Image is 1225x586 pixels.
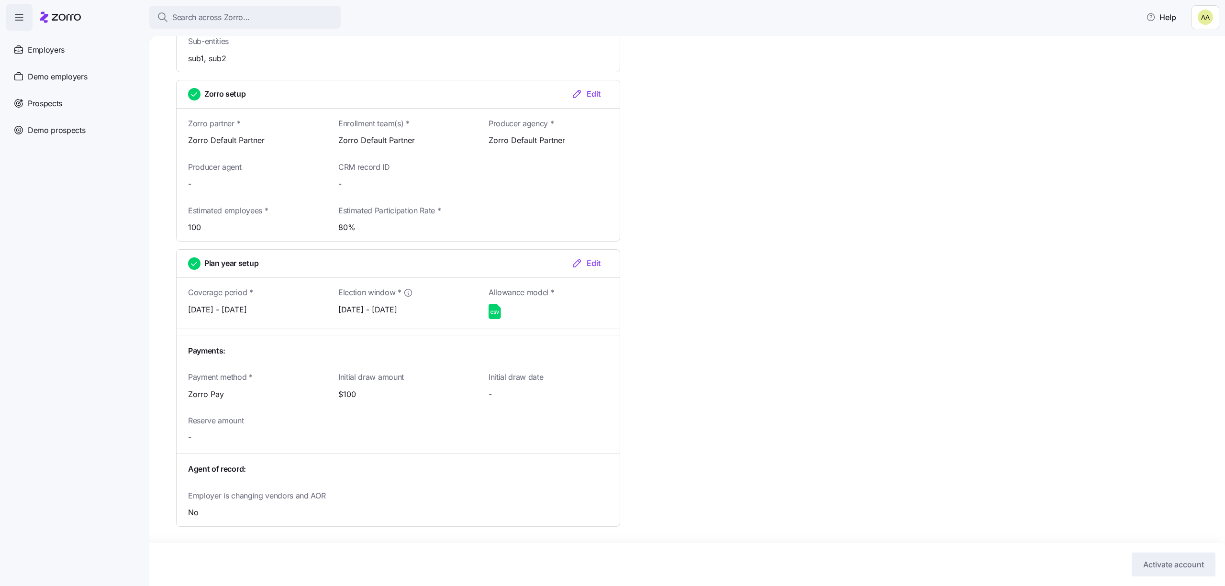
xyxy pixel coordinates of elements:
a: Demo prospects [6,117,142,144]
span: Prospects [28,98,62,110]
span: Enrollment team(s) * [338,118,410,130]
span: Zorro Default Partner [188,134,319,146]
span: CRM record ID [338,161,390,173]
img: 69dbe272839496de7880a03cd36c60c1 [1198,10,1213,25]
div: Edit [571,88,601,100]
a: Employers [6,36,142,63]
span: Demo employers [28,71,88,83]
span: Employers [28,44,65,56]
button: Help [1138,8,1184,27]
span: No [188,507,469,519]
span: Agent of record: [188,463,246,475]
span: - [188,431,319,443]
button: Edit [564,257,608,269]
button: Search across Zorro... [149,6,341,29]
span: Election window * [338,287,401,299]
span: Estimated employees * [188,205,268,217]
span: Demo prospects [28,124,86,136]
span: Payments: [188,345,225,357]
span: Zorro Default Partner [489,134,620,146]
span: Producer agency * [489,118,554,130]
button: Edit [564,88,608,100]
span: sub1, sub2 [188,53,319,65]
a: Demo employers [6,63,142,90]
button: Activate account [1132,553,1215,576]
span: Producer agent [188,161,242,173]
span: Sub-entities [188,35,229,47]
span: Zorro setup [204,88,245,100]
span: Zorro partner * [188,118,240,130]
span: Allowance model * [489,287,555,299]
a: Prospects [6,90,142,117]
span: 80% [338,221,469,233]
span: Employer is changing vendors and AOR [188,490,325,502]
span: Help [1146,11,1176,23]
span: Estimated Participation Rate * [338,205,441,217]
span: Plan year setup [204,257,258,269]
span: Initial draw amount [338,371,404,383]
span: Activate account [1143,559,1204,570]
span: [DATE] - [DATE] [188,304,319,316]
span: Coverage period * [188,287,253,299]
span: - [489,388,620,400]
span: Payment method * [188,371,253,383]
div: Edit [571,257,601,269]
span: - [188,178,319,190]
span: Initial draw date [489,371,544,383]
span: Zorro Default Partner [338,134,469,146]
span: $100 [338,388,469,400]
span: Reserve amount [188,415,244,427]
span: Search across Zorro... [172,11,250,23]
span: Zorro Pay [188,388,319,400]
span: 100 [188,221,319,233]
span: [DATE] - [DATE] [338,304,469,316]
span: - [338,178,620,190]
